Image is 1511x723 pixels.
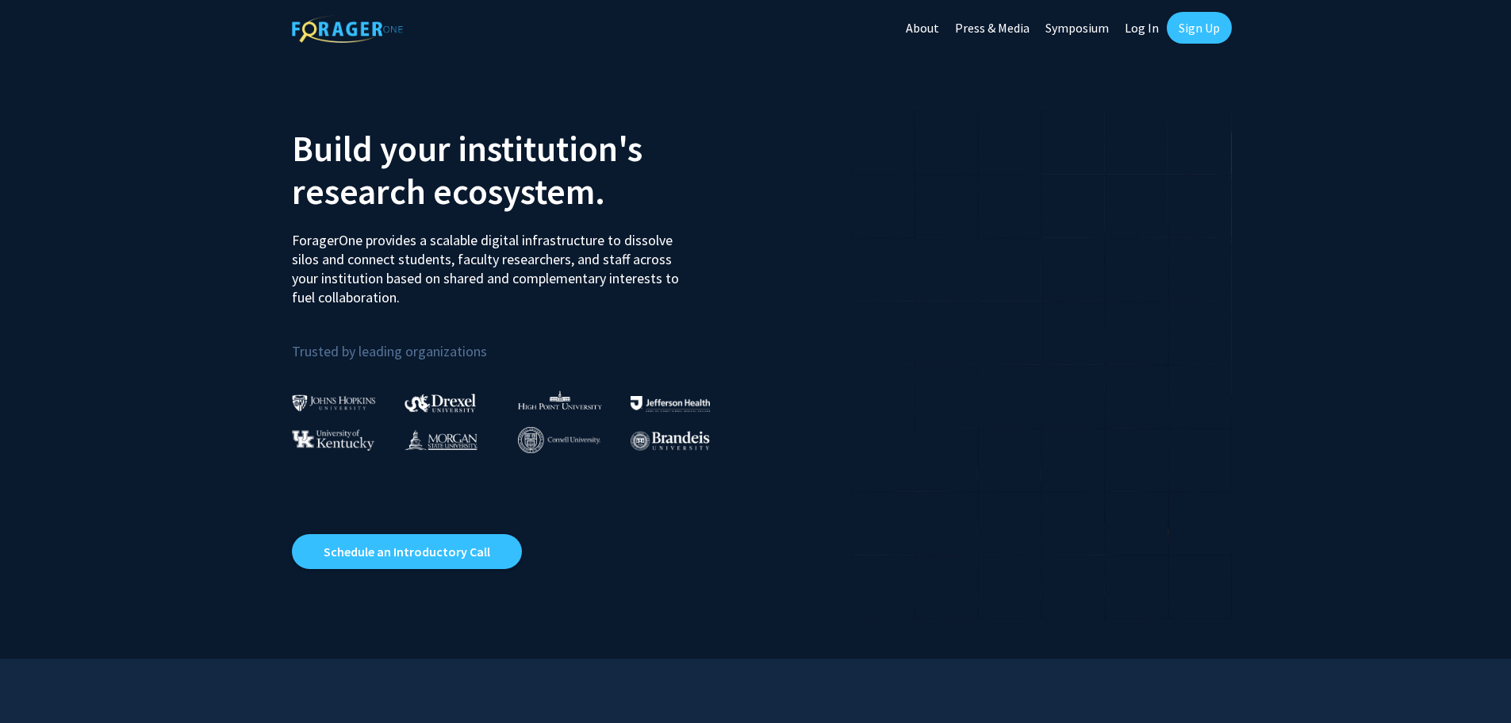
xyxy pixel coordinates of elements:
img: Brandeis University [631,431,710,451]
a: Opens in a new tab [292,534,522,569]
p: ForagerOne provides a scalable digital infrastructure to dissolve silos and connect students, fac... [292,219,690,307]
img: University of Kentucky [292,429,374,451]
p: Trusted by leading organizations [292,320,744,363]
a: Sign Up [1167,12,1232,44]
img: Cornell University [518,427,600,453]
h2: Build your institution's research ecosystem. [292,127,744,213]
img: Morgan State University [405,429,477,450]
img: Drexel University [405,394,476,412]
img: High Point University [518,390,602,410]
img: Johns Hopkins University [292,394,376,411]
img: ForagerOne Logo [292,15,403,43]
img: Thomas Jefferson University [631,396,710,411]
